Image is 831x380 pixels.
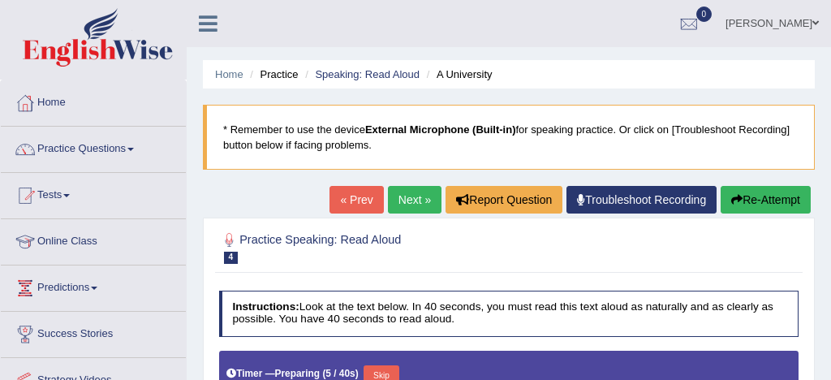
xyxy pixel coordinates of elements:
[224,252,239,264] span: 4
[388,186,441,214] a: Next »
[219,230,579,264] h2: Practice Speaking: Read Aloud
[329,186,383,214] a: « Prev
[1,173,186,214] a: Tests
[203,105,815,170] blockquote: * Remember to use the device for speaking practice. Or click on [Troubleshoot Recording] button b...
[322,368,325,379] b: (
[696,6,713,22] span: 0
[325,368,355,379] b: 5 / 40s
[226,369,359,379] h5: Timer —
[275,368,321,379] b: Preparing
[566,186,717,214] a: Troubleshoot Recording
[423,67,493,82] li: A University
[215,68,243,80] a: Home
[365,123,516,136] b: External Microphone (Built-in)
[721,186,811,214] button: Re-Attempt
[1,312,186,352] a: Success Stories
[232,300,299,313] b: Instructions:
[1,127,186,167] a: Practice Questions
[355,368,359,379] b: )
[1,80,186,121] a: Home
[1,266,186,306] a: Predictions
[315,68,420,80] a: Speaking: Read Aloud
[219,291,799,337] h4: Look at the text below. In 40 seconds, you must read this text aloud as naturally and as clearly ...
[446,186,562,214] button: Report Question
[246,67,298,82] li: Practice
[1,219,186,260] a: Online Class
